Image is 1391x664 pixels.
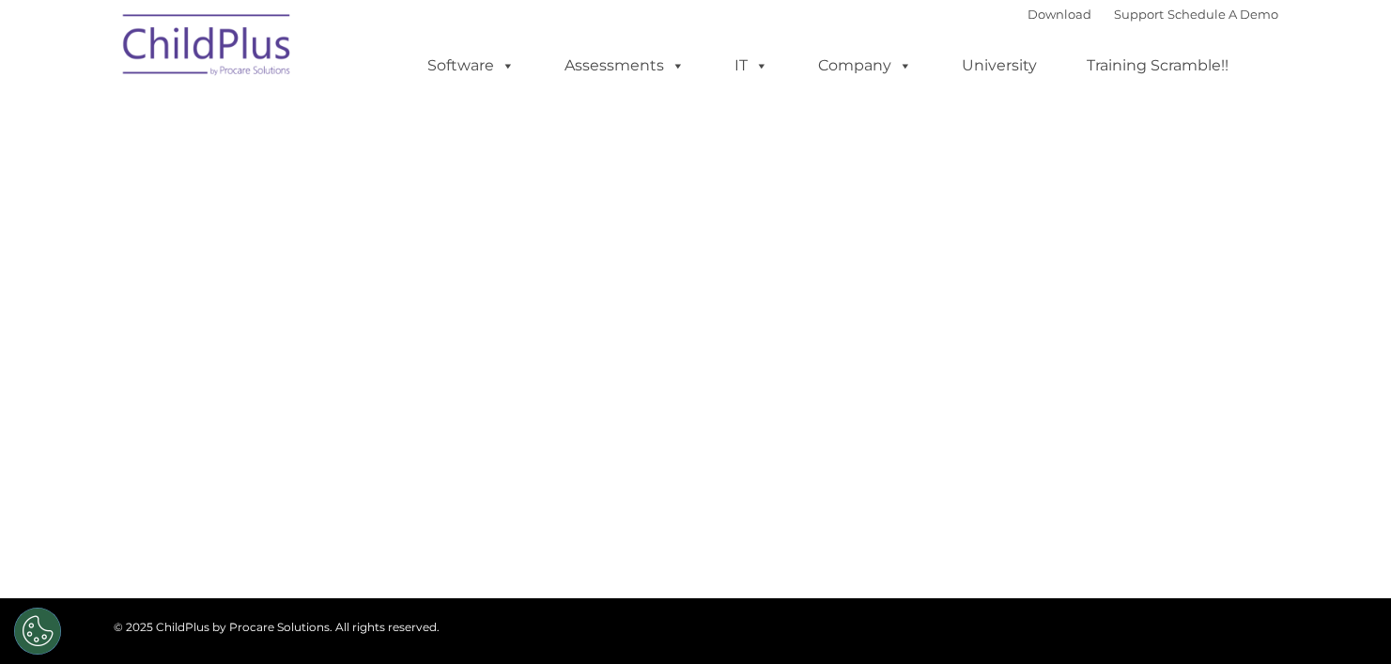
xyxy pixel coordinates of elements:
a: Support [1114,7,1164,22]
a: Schedule A Demo [1167,7,1278,22]
font: | [1028,7,1278,22]
a: Software [409,47,533,85]
a: Training Scramble!! [1068,47,1247,85]
img: ChildPlus by Procare Solutions [114,1,301,95]
button: Cookies Settings [14,608,61,655]
a: Company [799,47,931,85]
a: Assessments [546,47,703,85]
a: Download [1028,7,1091,22]
iframe: Form 0 [128,327,1264,468]
a: University [943,47,1056,85]
a: IT [716,47,787,85]
span: © 2025 ChildPlus by Procare Solutions. All rights reserved. [114,620,440,634]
